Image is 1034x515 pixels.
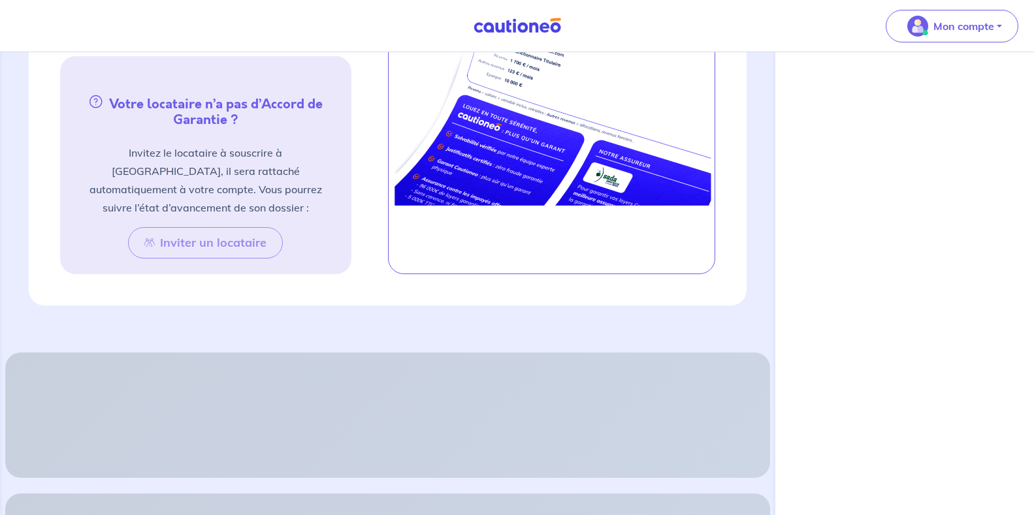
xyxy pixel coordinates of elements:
p: Mon compte [933,18,994,34]
img: Cautioneo [468,18,566,34]
p: Invitez le locataire à souscrire à [GEOGRAPHIC_DATA], il sera rattaché automatiquement à votre co... [76,144,336,217]
h5: Votre locataire n’a pas d’Accord de Garantie ? [65,93,346,128]
img: illu_account_valid_menu.svg [907,16,928,37]
button: illu_account_valid_menu.svgMon compte [886,10,1018,42]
